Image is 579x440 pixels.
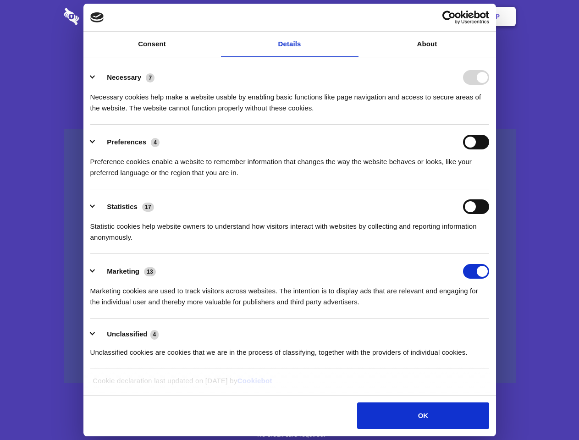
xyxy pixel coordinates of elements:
span: 4 [151,138,160,147]
div: Preference cookies enable a website to remember information that changes the way the website beha... [90,149,489,178]
button: Marketing (13) [90,264,162,279]
a: Consent [83,32,221,57]
label: Statistics [107,203,138,210]
button: Preferences (4) [90,135,165,149]
h4: Auto-redaction of sensitive data, encrypted data sharing and self-destructing private chats. Shar... [64,83,516,114]
label: Marketing [107,267,139,275]
div: Marketing cookies are used to track visitors across websites. The intention is to display ads tha... [90,279,489,308]
iframe: Drift Widget Chat Controller [533,394,568,429]
a: About [358,32,496,57]
button: Necessary (7) [90,70,160,85]
a: Contact [372,2,414,31]
div: Necessary cookies help make a website usable by enabling basic functions like page navigation and... [90,85,489,114]
div: Cookie declaration last updated on [DATE] by [86,375,493,393]
label: Necessary [107,73,141,81]
span: 4 [150,330,159,339]
span: 17 [142,203,154,212]
img: logo [90,12,104,22]
button: Statistics (17) [90,199,160,214]
h1: Eliminate Slack Data Loss. [64,41,516,74]
button: Unclassified (4) [90,329,165,340]
a: Cookiebot [237,377,272,385]
label: Preferences [107,138,146,146]
button: OK [357,402,489,429]
div: Statistic cookies help website owners to understand how visitors interact with websites by collec... [90,214,489,243]
div: Unclassified cookies are cookies that we are in the process of classifying, together with the pro... [90,340,489,358]
a: Details [221,32,358,57]
span: 7 [146,73,154,82]
a: Wistia video thumbnail [64,129,516,384]
img: logo-wordmark-white-trans-d4663122ce5f474addd5e946df7df03e33cb6a1c49d2221995e7729f52c070b2.svg [64,8,142,25]
a: Pricing [269,2,309,31]
span: 13 [144,267,156,276]
a: Usercentrics Cookiebot - opens in a new window [409,11,489,24]
a: Login [416,2,456,31]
